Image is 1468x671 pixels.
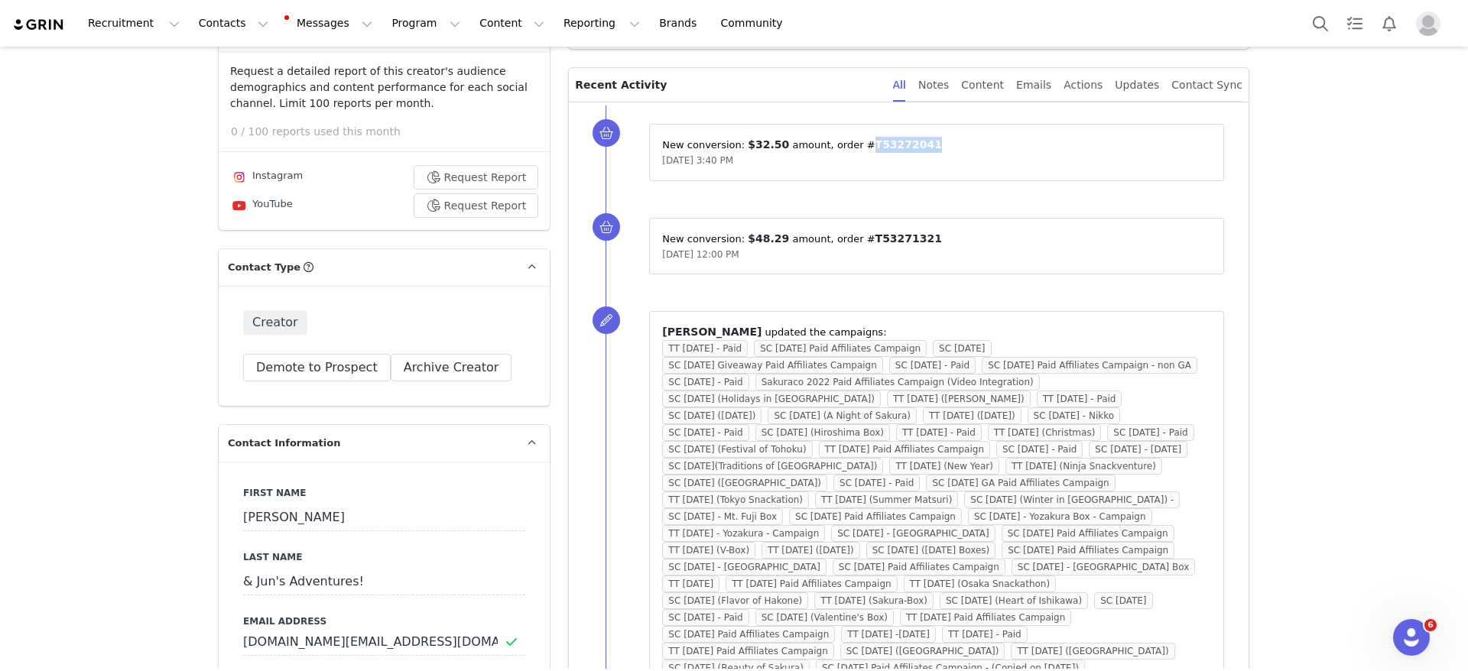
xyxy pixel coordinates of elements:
[755,609,894,626] span: SC [DATE] (Valentine's Box)
[662,475,827,491] span: SC [DATE] ([GEOGRAPHIC_DATA])
[1424,619,1437,631] span: 6
[662,374,749,391] span: SC [DATE] - Paid
[1107,424,1194,441] span: SC [DATE] - Paid
[662,458,883,475] span: SC [DATE](Traditions of [GEOGRAPHIC_DATA])
[768,407,916,424] span: SC [DATE] (A Night of Sakura)
[662,324,1211,340] p: ⁨ ⁩ updated the campaigns:
[726,575,897,592] span: TT [DATE] Paid Affiliates Campaign
[1037,391,1122,407] span: TT [DATE] - Paid
[923,407,1021,424] span: TT [DATE] ([DATE])
[819,441,990,458] span: TT [DATE] Paid Affiliates Campaign
[662,575,719,592] span: TT [DATE]
[662,326,762,338] span: [PERSON_NAME]
[12,18,66,32] img: grin logo
[1338,6,1372,41] a: Tasks
[662,137,1211,153] p: New conversion: ⁨ ⁩ amount⁨⁩⁨, order #⁨ ⁩⁩
[896,424,982,441] span: TT [DATE] - Paid
[831,525,995,542] span: SC [DATE] - [GEOGRAPHIC_DATA]
[243,628,525,656] input: Email Address
[964,491,1180,508] span: SC [DATE] (Winter in [GEOGRAPHIC_DATA]) -
[748,138,789,151] span: $32.50
[1005,458,1162,475] span: TT [DATE] (Ninja Snackventure)
[996,441,1083,458] span: SC [DATE] - Paid
[79,6,189,41] button: Recruitment
[662,609,749,626] span: SC [DATE] - Paid
[893,68,906,102] div: All
[875,138,942,151] span: T53272041
[814,592,934,609] span: TT [DATE] (Sakura-Box)
[789,508,962,525] span: SC [DATE] Paid Affiliates Campaign
[243,614,525,628] label: Email Address
[1171,68,1242,102] div: Contact Sync
[889,357,976,374] span: SC [DATE] - Paid
[875,232,942,245] span: T53271321
[662,559,827,575] span: SC [DATE] - [GEOGRAPHIC_DATA]
[968,508,1152,525] span: SC [DATE] - Yozakura Box - Campaign
[961,68,1004,102] div: Content
[748,232,789,245] span: $48.29
[230,196,293,215] div: YouTube
[228,436,340,451] span: Contact Information
[231,124,550,140] p: 0 / 100 reports used this month
[662,441,812,458] span: SC [DATE] (Festival of Tohoku)
[243,486,525,500] label: First Name
[940,592,1088,609] span: SC [DATE] (Heart of Ishikawa)
[662,340,748,357] span: TT [DATE] - Paid
[662,542,755,559] span: TT [DATE] (V-Box)
[904,575,1057,592] span: TT [DATE] (Osaka Snackathon)
[1012,559,1196,575] span: SC [DATE] - [GEOGRAPHIC_DATA] Box
[833,475,920,491] span: SC [DATE] - Paid
[554,6,649,41] button: Reporting
[230,63,538,112] p: Request a detailed report of this creator's audience demographics and content performance for eac...
[1416,11,1440,36] img: placeholder-profile.jpg
[762,542,860,559] span: TT [DATE] ([DATE])
[754,340,927,357] span: SC [DATE] Paid Affiliates Campaign
[230,168,303,186] div: Instagram
[833,559,1005,575] span: SC [DATE] Paid Affiliates Campaign
[982,357,1197,374] span: SC [DATE] Paid Affiliates Campaign - non GA
[662,525,825,542] span: TT [DATE] - Yozakura - Campaign
[243,550,525,564] label: Last Name
[933,340,991,357] span: SC [DATE]
[889,458,999,475] span: TT [DATE] (New Year)
[841,626,936,643] span: TT [DATE] -[DATE]
[575,68,880,102] p: Recent Activity
[662,592,808,609] span: SC [DATE] (Flavor of Hakone)
[755,424,890,441] span: SC [DATE] (Hiroshima Box)
[190,6,278,41] button: Contacts
[382,6,469,41] button: Program
[1115,68,1159,102] div: Updates
[662,626,835,643] span: SC [DATE] Paid Affiliates Campaign
[866,542,996,559] span: SC [DATE] ([DATE] Boxes)
[1028,407,1120,424] span: SC [DATE] - Nikko
[662,231,1211,247] p: New conversion: ⁨ ⁩ amount⁨⁩⁨, order #⁨ ⁩⁩
[712,6,799,41] a: Community
[755,374,1040,391] span: Sakuraco 2022 Paid Affiliates Campaign (Video Integration)
[662,391,881,407] span: SC [DATE] (Holidays in [GEOGRAPHIC_DATA])
[662,249,739,260] span: [DATE] 12:00 PM
[1089,441,1187,458] span: SC [DATE] - [DATE]
[815,491,958,508] span: TT [DATE] (Summer Matsuri)
[662,424,749,441] span: SC [DATE] - Paid
[1393,619,1430,656] iframe: Intercom live chat
[1094,592,1152,609] span: SC [DATE]
[662,508,783,525] span: SC [DATE] - Mt. Fuji Box
[918,68,949,102] div: Notes
[900,609,1071,626] span: TT [DATE] Paid Affiliates Campaign
[1064,68,1103,102] div: Actions
[391,354,512,381] button: Archive Creator
[243,310,307,335] span: Creator
[233,171,245,183] img: instagram.svg
[12,12,628,29] body: Rich Text Area. Press ALT-0 for help.
[887,391,1031,407] span: TT [DATE] ([PERSON_NAME])
[1304,6,1337,41] button: Search
[662,407,762,424] span: SC [DATE] ([DATE])
[1002,542,1174,559] span: SC [DATE] Paid Affiliates Campaign
[662,357,883,374] span: SC [DATE] Giveaway Paid Affiliates Campaign
[926,475,1115,491] span: SC [DATE] GA Paid Affiliates Campaign
[988,424,1102,441] span: TT [DATE] (Christmas)
[414,193,539,218] button: Request Report
[1016,68,1051,102] div: Emails
[662,155,733,166] span: [DATE] 3:40 PM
